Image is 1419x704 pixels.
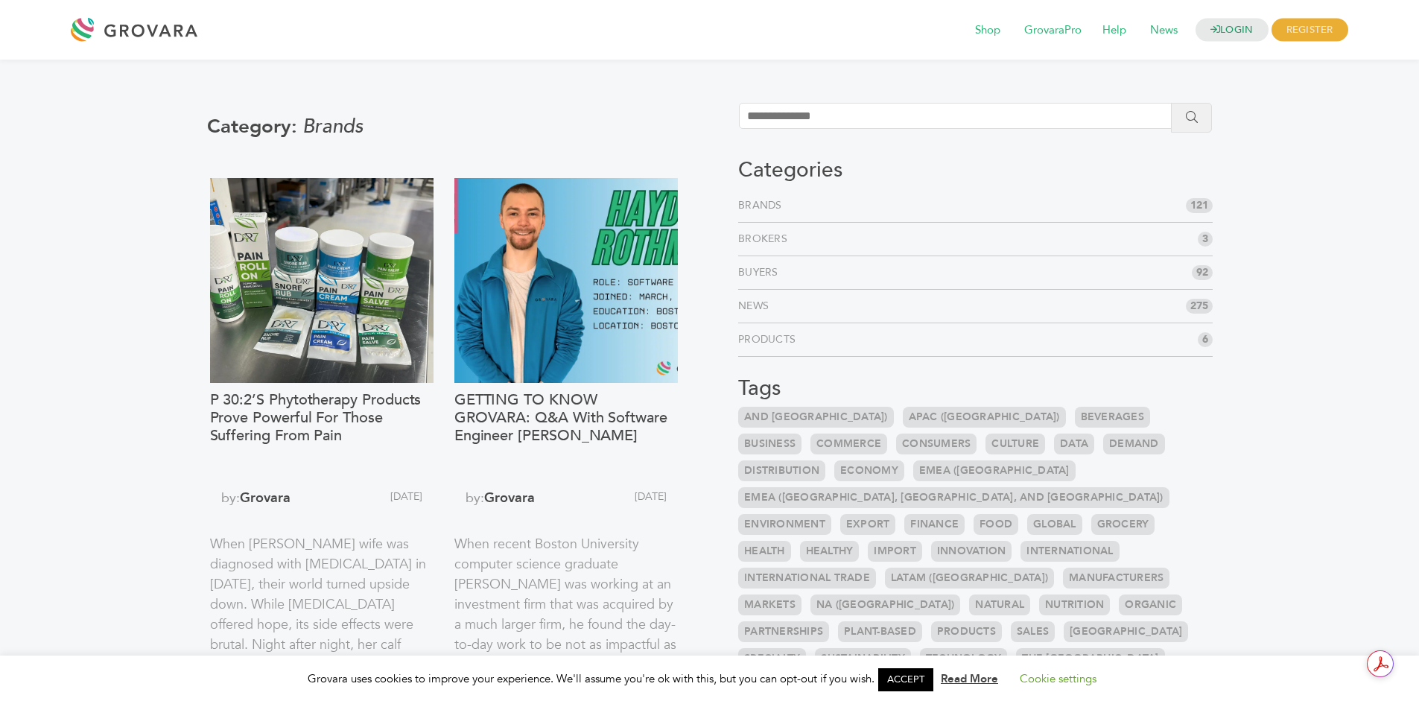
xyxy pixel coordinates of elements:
a: Data [1054,434,1094,454]
a: Commerce [810,434,887,454]
a: Distribution [738,460,825,481]
span: Category [207,113,302,140]
a: Culture [985,434,1045,454]
a: Health [738,541,791,562]
a: Partnerships [738,621,829,642]
a: EMEA ([GEOGRAPHIC_DATA], [GEOGRAPHIC_DATA], and [GEOGRAPHIC_DATA]) [738,487,1169,508]
span: by: [210,488,324,522]
span: Grovara uses cookies to improve your experience. We'll assume you're ok with this, but you can op... [308,671,1111,686]
a: Buyers [738,265,784,280]
span: 6 [1198,332,1213,347]
a: Export [840,514,896,535]
a: Healthy [800,541,860,562]
a: News [738,299,775,314]
a: Nutrition [1039,594,1110,615]
span: Shop [965,16,1011,45]
a: Help [1092,22,1137,39]
span: Brands [302,113,364,140]
a: P 30:2’s Phytotherapy Products Prove Powerful for Those Suffering From Pain [210,391,434,481]
a: [GEOGRAPHIC_DATA] [1064,621,1188,642]
a: Demand [1103,434,1165,454]
a: Sales [1011,621,1055,642]
a: Food [974,514,1018,535]
a: Environment [738,514,831,535]
span: GrovaraPro [1014,16,1092,45]
a: Brokers [738,232,793,247]
h3: Categories [738,158,1213,183]
span: [DATE] [323,488,434,522]
a: EMEA ([GEOGRAPHIC_DATA] [913,460,1076,481]
span: [DATE] [568,488,678,522]
a: Brands [738,198,788,213]
a: International Trade [738,568,876,589]
a: Beverages [1075,407,1150,428]
a: LATAM ([GEOGRAPHIC_DATA]) [885,568,1054,589]
a: the [GEOGRAPHIC_DATA] [1016,648,1164,669]
a: Plant-based [838,621,922,642]
a: Consumers [896,434,977,454]
a: Finance [904,514,965,535]
a: GrovaraPro [1014,22,1092,39]
span: News [1140,16,1188,45]
a: Economy [834,460,904,481]
a: Organic [1119,594,1182,615]
a: Technology [920,648,1008,669]
a: Grovara [240,489,291,507]
a: Innovation [931,541,1012,562]
span: Help [1092,16,1137,45]
a: Specialty [738,648,806,669]
a: Grocery [1091,514,1155,535]
a: NA ([GEOGRAPHIC_DATA]) [810,594,961,615]
a: Grovara [484,489,535,507]
span: 92 [1192,265,1213,280]
span: 3 [1198,232,1213,247]
a: Read More [941,671,998,686]
a: Shop [965,22,1011,39]
span: 275 [1186,299,1213,314]
a: LOGIN [1196,19,1269,42]
a: Cookie settings [1020,671,1096,686]
a: Business [738,434,801,454]
a: APAC ([GEOGRAPHIC_DATA]) [903,407,1066,428]
a: Products [931,621,1002,642]
a: Sustainability [815,648,911,669]
a: GETTING TO KNOW GROVARA: Q&A With Software Engineer [PERSON_NAME] [454,391,678,481]
h3: Tags [738,376,1213,402]
a: Manufacturers [1063,568,1169,589]
a: Global [1027,514,1082,535]
a: Import [868,541,922,562]
span: REGISTER [1272,19,1348,42]
span: 121 [1186,198,1213,213]
a: News [1140,22,1188,39]
a: and [GEOGRAPHIC_DATA]) [738,407,894,428]
a: Markets [738,594,801,615]
span: by: [454,488,568,522]
a: Natural [969,594,1030,615]
a: ACCEPT [878,668,933,691]
a: Products [738,332,801,347]
a: International [1020,541,1119,562]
